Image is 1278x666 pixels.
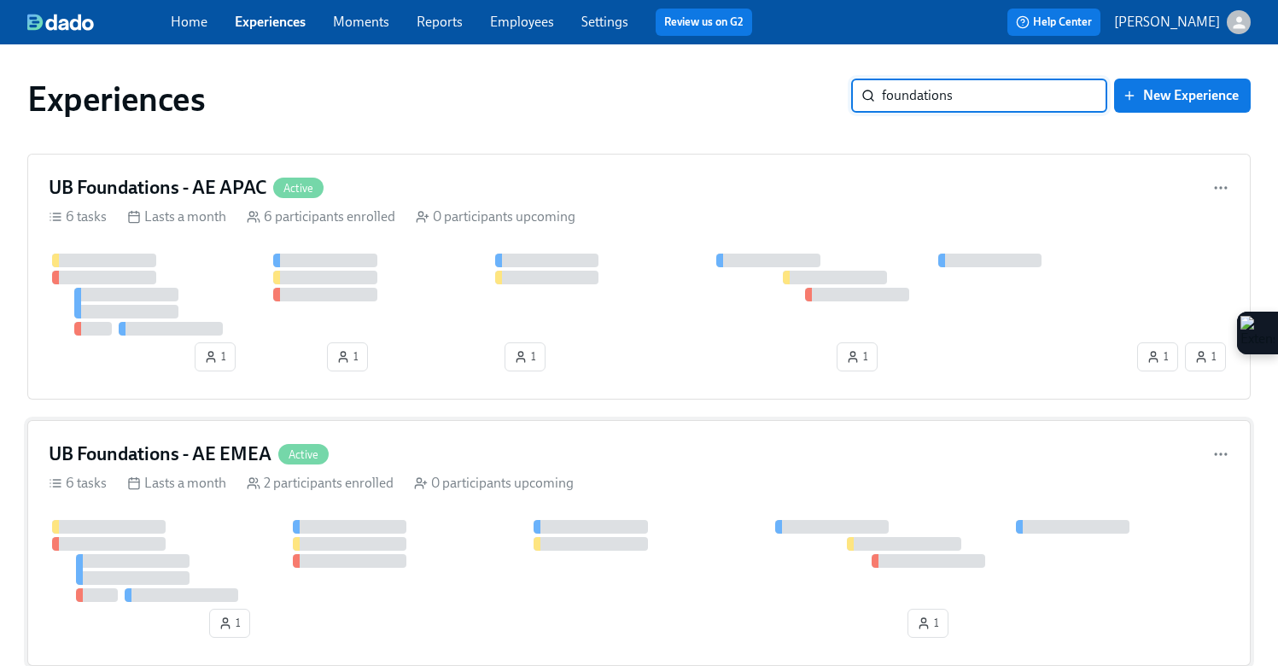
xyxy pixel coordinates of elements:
button: 1 [327,342,368,371]
button: Review us on G2 [656,9,752,36]
span: 1 [846,348,868,365]
span: 1 [514,348,536,365]
a: Moments [333,14,389,30]
span: 1 [204,348,226,365]
div: 2 participants enrolled [247,474,394,493]
button: 1 [837,342,878,371]
a: UB Foundations - AE APACActive6 tasks Lasts a month 6 participants enrolled 0 participants upcomi... [27,154,1251,400]
span: 1 [1147,348,1169,365]
span: Active [278,448,329,461]
button: 1 [907,609,948,638]
a: Employees [490,14,554,30]
span: 1 [219,615,241,632]
a: Review us on G2 [664,14,744,31]
img: Extension Icon [1240,316,1275,350]
span: Help Center [1016,14,1092,31]
div: 0 participants upcoming [416,207,575,226]
span: 1 [917,615,939,632]
button: 1 [195,342,236,371]
a: dado [27,14,171,31]
a: Settings [581,14,628,30]
button: 1 [1185,342,1226,371]
button: [PERSON_NAME] [1114,10,1251,34]
button: 1 [209,609,250,638]
button: Help Center [1007,9,1100,36]
a: Experiences [235,14,306,30]
a: UB Foundations - AE EMEAActive6 tasks Lasts a month 2 participants enrolled 0 participants upcomi... [27,420,1251,666]
span: Active [273,182,324,195]
button: 1 [1137,342,1178,371]
div: 0 participants upcoming [414,474,574,493]
p: [PERSON_NAME] [1114,13,1220,32]
h4: UB Foundations - AE EMEA [49,441,271,467]
div: 6 tasks [49,474,107,493]
h1: Experiences [27,79,206,120]
button: 1 [505,342,546,371]
input: Search by name [882,79,1107,113]
span: 1 [336,348,359,365]
div: 6 participants enrolled [247,207,395,226]
h4: UB Foundations - AE APAC [49,175,266,201]
span: New Experience [1126,87,1239,104]
button: New Experience [1114,79,1251,113]
img: dado [27,14,94,31]
div: Lasts a month [127,474,226,493]
a: Home [171,14,207,30]
div: Lasts a month [127,207,226,226]
a: Reports [417,14,463,30]
span: 1 [1194,348,1217,365]
div: 6 tasks [49,207,107,226]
